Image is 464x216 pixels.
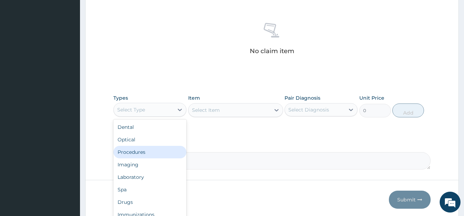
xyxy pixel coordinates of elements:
[285,94,320,101] label: Pair Diagnosis
[13,35,28,52] img: d_794563401_company_1708531726252_794563401
[113,121,186,133] div: Dental
[3,143,133,167] textarea: Type your message and hit 'Enter'
[389,191,431,209] button: Submit
[113,158,186,171] div: Imaging
[113,133,186,146] div: Optical
[117,106,145,113] div: Select Type
[113,95,128,101] label: Types
[113,171,186,183] div: Laboratory
[113,196,186,208] div: Drugs
[114,3,131,20] div: Minimize live chat window
[392,103,424,117] button: Add
[113,146,186,158] div: Procedures
[359,94,384,101] label: Unit Price
[40,64,96,134] span: We're online!
[36,39,117,48] div: Chat with us now
[250,48,294,55] p: No claim item
[113,183,186,196] div: Spa
[188,94,200,101] label: Item
[288,106,329,113] div: Select Diagnosis
[113,142,430,148] label: Comment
